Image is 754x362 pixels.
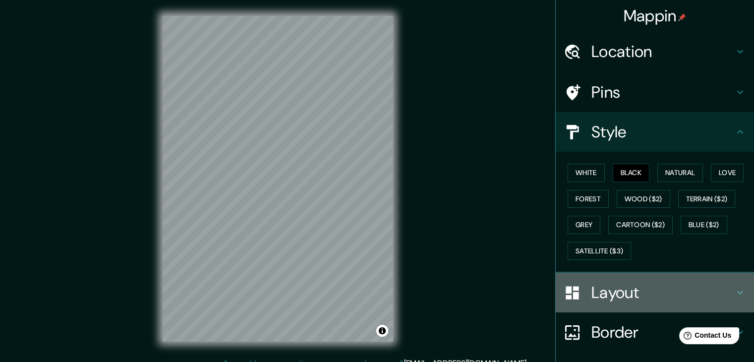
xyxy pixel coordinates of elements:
[568,242,631,260] button: Satellite ($3)
[376,325,388,337] button: Toggle attribution
[617,190,670,208] button: Wood ($2)
[163,16,393,342] canvas: Map
[608,216,673,234] button: Cartoon ($2)
[556,273,754,312] div: Layout
[591,82,734,102] h4: Pins
[711,164,744,182] button: Love
[568,216,600,234] button: Grey
[678,13,686,21] img: pin-icon.png
[568,164,605,182] button: White
[591,42,734,61] h4: Location
[556,32,754,71] div: Location
[613,164,650,182] button: Black
[591,283,734,302] h4: Layout
[678,190,736,208] button: Terrain ($2)
[556,112,754,152] div: Style
[666,323,743,351] iframe: Help widget launcher
[568,190,609,208] button: Forest
[556,312,754,352] div: Border
[681,216,727,234] button: Blue ($2)
[591,122,734,142] h4: Style
[624,6,687,26] h4: Mappin
[591,322,734,342] h4: Border
[556,72,754,112] div: Pins
[657,164,703,182] button: Natural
